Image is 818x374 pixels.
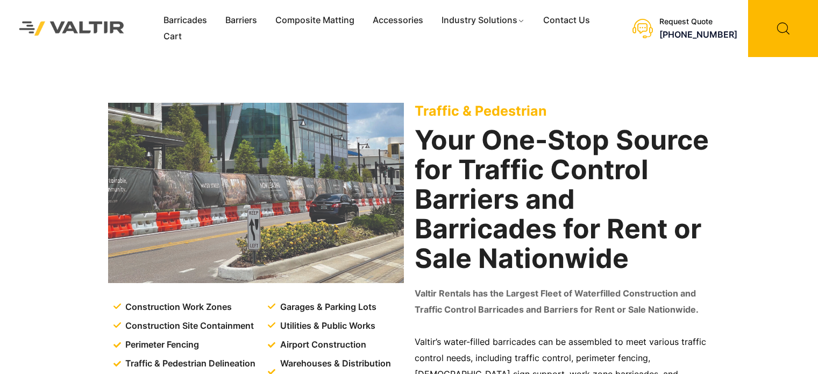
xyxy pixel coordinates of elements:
a: Industry Solutions [432,12,534,29]
a: Contact Us [534,12,599,29]
img: Valtir Rentals [8,10,136,46]
span: Utilities & Public Works [278,318,375,334]
a: Barricades [154,12,216,29]
span: Construction Work Zones [123,299,232,315]
span: Construction Site Containment [123,318,254,334]
a: [PHONE_NUMBER] [659,29,737,40]
a: Accessories [364,12,432,29]
p: Valtir Rentals has the Largest Fleet of Waterfilled Construction and Traffic Control Barricades a... [415,286,710,318]
span: Airport Construction [278,337,366,353]
a: Composite Matting [266,12,364,29]
span: Perimeter Fencing [123,337,199,353]
h2: Your One-Stop Source for Traffic Control Barriers and Barricades for Rent or Sale Nationwide [415,125,710,273]
p: Traffic & Pedestrian [415,103,710,119]
span: Garages & Parking Lots [278,299,376,315]
span: Traffic & Pedestrian Delineation [123,356,255,372]
a: Cart [154,29,191,45]
a: Barriers [216,12,266,29]
div: Request Quote [659,17,737,26]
